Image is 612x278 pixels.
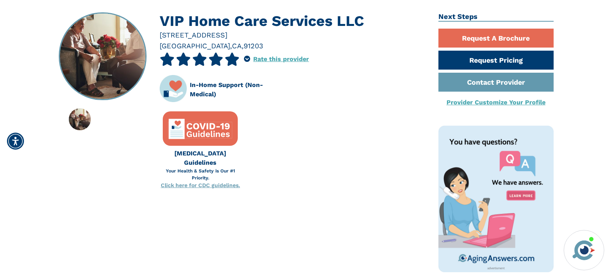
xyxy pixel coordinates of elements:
[438,51,554,70] a: Request Pricing
[7,133,24,150] div: Accessibility Menu
[160,167,241,181] div: Your Health & Safety is Our #1 Priority.
[230,42,232,50] span: ,
[438,73,554,92] a: Contact Provider
[232,42,242,50] span: CA
[244,41,263,51] div: 91203
[244,53,250,66] div: Popover trigger
[242,42,244,50] span: ,
[253,55,309,63] a: Rate this provider
[438,29,554,48] a: Request A Brochure
[69,108,91,130] img: VIP Home Care Services LLC
[160,42,230,50] span: [GEOGRAPHIC_DATA]
[438,126,554,272] img: You have questions? We have answers. AgingAnswers.
[160,149,241,167] div: [MEDICAL_DATA] Guidelines
[59,13,146,100] img: VIP Home Care Services LLC
[459,139,604,225] iframe: iframe
[571,237,597,263] img: avatar
[160,30,427,40] div: [STREET_ADDRESS]
[447,99,546,106] a: Provider Customize Your Profile
[167,116,233,142] img: covid-top-default.svg
[160,12,427,30] h1: VIP Home Care Services LLC
[160,181,241,189] div: Click here for CDC guidelines.
[190,80,287,99] div: In-Home Support (Non-Medical)
[438,12,554,22] h2: Next Steps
